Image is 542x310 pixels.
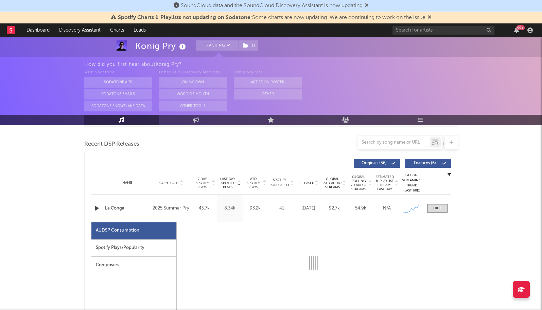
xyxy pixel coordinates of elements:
div: Global Streaming Trend (Last 60D) [402,173,422,193]
span: Copyright [159,181,179,185]
div: 54.9k [349,205,372,212]
div: Composers [91,257,176,274]
button: (1) [239,40,258,51]
span: Global ATD Audio Streams [323,177,342,189]
span: Features ( 6 ) [409,161,441,165]
div: All DSP Consumption [91,222,176,239]
button: Sodatone Snowflake Data [84,101,152,111]
span: ( 1 ) [239,40,259,51]
div: 41 [270,205,294,212]
span: Originals ( 36 ) [359,161,390,165]
input: Search by song name or URL [358,140,430,145]
span: Dismiss [427,15,432,20]
button: 99+ [514,28,519,33]
div: 99 + [516,25,525,30]
button: Sodatone App [84,77,152,88]
div: Other Sources [234,69,302,77]
span: Spotify Charts & Playlists not updating on Sodatone [118,15,250,20]
button: Features(6) [405,159,451,168]
button: Other Tools [159,101,227,111]
div: N/A [375,205,398,212]
div: Name [105,180,150,185]
a: Dashboard [22,23,54,37]
button: Other [234,89,302,99]
span: ATD Spotify Plays [244,177,262,189]
button: Word Of Mouth [159,89,227,99]
button: Tracking [196,40,239,51]
button: Sodatone Emails [84,89,152,99]
div: 92.7k [323,205,346,212]
div: Other A&R Discovery Methods [159,69,227,77]
div: All DSP Consumption [96,226,139,235]
button: Originals(36) [354,159,400,168]
span: : Some charts are now updating. We are continuing to work on the issue [118,15,425,20]
a: Discovery Assistant [54,23,105,37]
a: Leads [129,23,151,37]
input: Search for artists [392,26,494,35]
span: Released [298,181,314,185]
div: Konig Pry [135,40,188,52]
span: Estimated % Playlist Streams Last Day [375,175,394,191]
div: 93.2k [244,205,266,212]
div: 8.34k [219,205,241,212]
div: [DATE] [297,205,320,212]
div: Spotify Plays/Popularity [91,239,176,257]
span: SoundCloud data and the SoundCloud Discovery Assistant is now updating [181,3,363,8]
span: Spotify Popularity [269,178,290,188]
span: Last Day Spotify Plays [219,177,237,189]
a: La Conga [105,205,150,212]
div: 45.7k [193,205,215,212]
button: Artist on Roster [234,77,302,88]
div: 2025 Summer Pry [153,204,190,213]
a: Charts [105,23,129,37]
div: With Sodatone [84,69,152,77]
span: Global Rolling 7D Audio Streams [349,175,368,191]
button: On My Own [159,77,227,88]
span: Dismiss [365,3,369,8]
span: 7 Day Spotify Plays [193,177,211,189]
